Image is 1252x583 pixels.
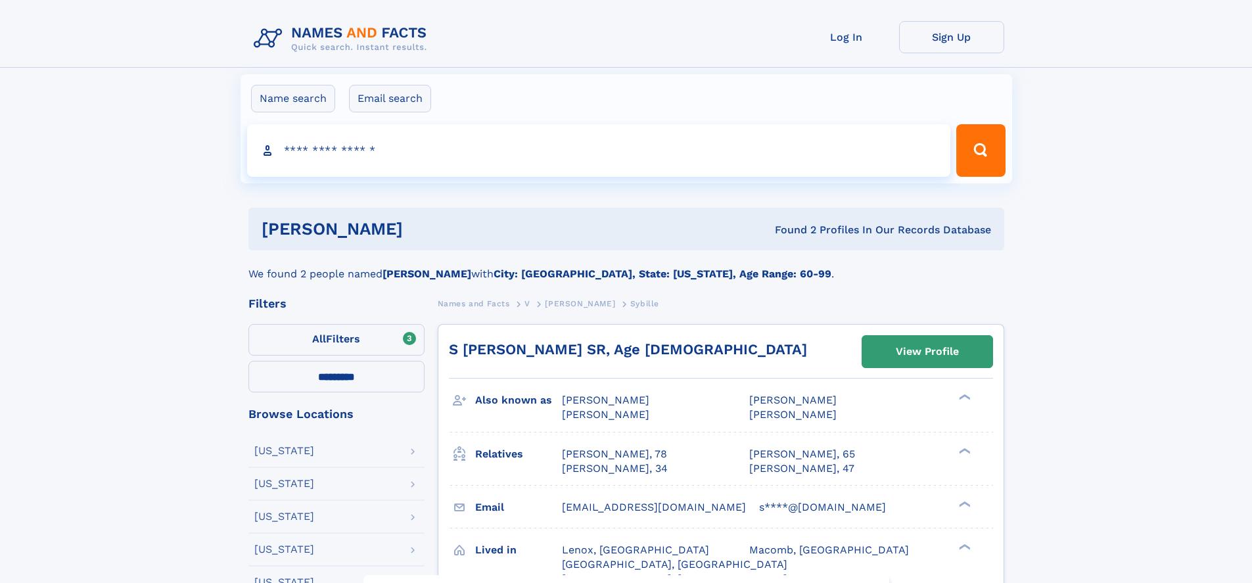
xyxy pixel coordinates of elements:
[899,21,1004,53] a: Sign Up
[794,21,899,53] a: Log In
[956,542,971,551] div: ❯
[449,341,807,358] a: S [PERSON_NAME] SR, Age [DEMOGRAPHIC_DATA]
[247,124,951,177] input: search input
[438,295,510,312] a: Names and Facts
[562,408,649,421] span: [PERSON_NAME]
[254,446,314,456] div: [US_STATE]
[749,447,855,461] a: [PERSON_NAME], 65
[349,85,431,112] label: Email search
[862,336,992,367] a: View Profile
[254,511,314,522] div: [US_STATE]
[562,461,668,476] a: [PERSON_NAME], 34
[248,250,1004,282] div: We found 2 people named with .
[749,394,837,406] span: [PERSON_NAME]
[475,389,562,411] h3: Also known as
[749,544,909,556] span: Macomb, [GEOGRAPHIC_DATA]
[475,443,562,465] h3: Relatives
[248,298,425,310] div: Filters
[524,299,530,308] span: V
[248,408,425,420] div: Browse Locations
[475,539,562,561] h3: Lived in
[956,446,971,455] div: ❯
[956,393,971,402] div: ❯
[749,408,837,421] span: [PERSON_NAME]
[262,221,589,237] h1: [PERSON_NAME]
[562,558,787,571] span: [GEOGRAPHIC_DATA], [GEOGRAPHIC_DATA]
[475,496,562,519] h3: Email
[562,447,667,461] a: [PERSON_NAME], 78
[383,268,471,280] b: [PERSON_NAME]
[956,124,1005,177] button: Search Button
[248,324,425,356] label: Filters
[251,85,335,112] label: Name search
[956,500,971,508] div: ❯
[545,295,615,312] a: [PERSON_NAME]
[630,299,659,308] span: Sybille
[896,337,959,367] div: View Profile
[254,544,314,555] div: [US_STATE]
[749,461,854,476] a: [PERSON_NAME], 47
[254,478,314,489] div: [US_STATE]
[562,544,709,556] span: Lenox, [GEOGRAPHIC_DATA]
[494,268,831,280] b: City: [GEOGRAPHIC_DATA], State: [US_STATE], Age Range: 60-99
[248,21,438,57] img: Logo Names and Facts
[524,295,530,312] a: V
[562,501,746,513] span: [EMAIL_ADDRESS][DOMAIN_NAME]
[312,333,326,345] span: All
[545,299,615,308] span: [PERSON_NAME]
[589,223,991,237] div: Found 2 Profiles In Our Records Database
[562,394,649,406] span: [PERSON_NAME]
